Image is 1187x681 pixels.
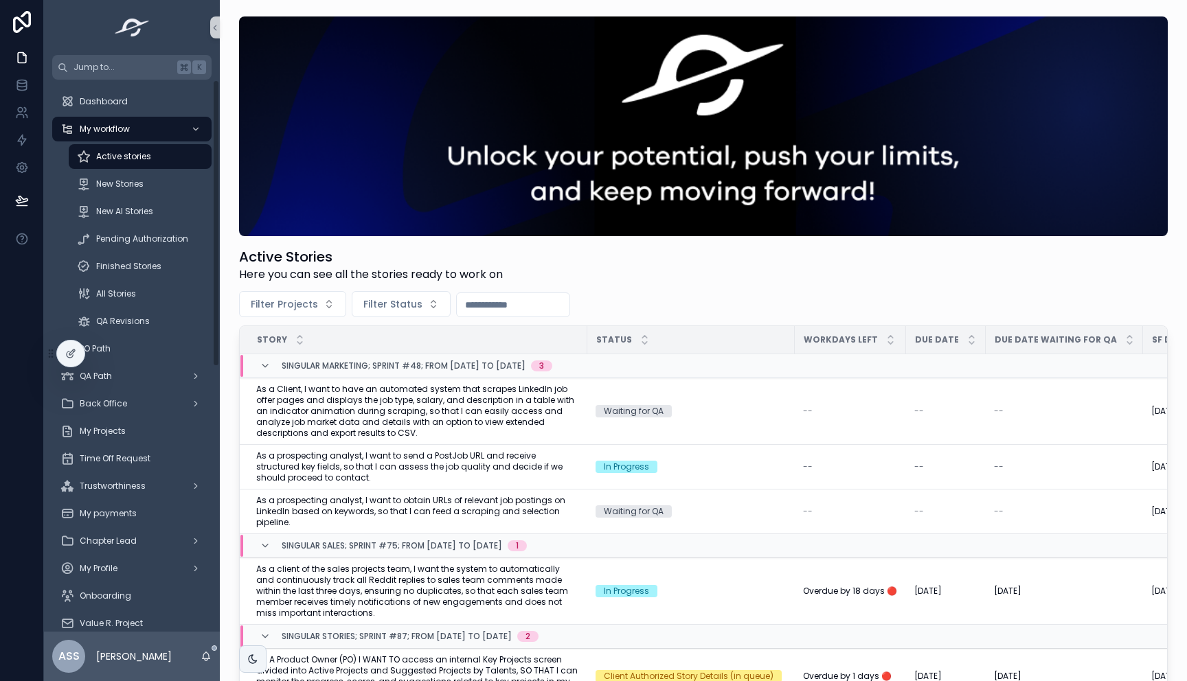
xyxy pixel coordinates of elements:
span: As a client of the sales projects team, I want the system to automatically and continuously track... [256,564,579,619]
a: QA Path [52,364,212,389]
span: -- [994,461,1004,472]
span: -- [914,506,924,517]
span: Finished Stories [96,261,161,272]
button: Jump to...K [52,55,212,80]
a: Waiting for QA [596,405,787,417]
a: In Progress [596,585,787,597]
a: [DATE] [994,586,1135,597]
span: Status [596,334,632,345]
a: Time Off Request [52,446,212,471]
span: [DATE] [1151,506,1179,517]
a: My Profile [52,556,212,581]
a: Trustworthiness [52,474,212,498]
a: -- [994,506,1135,517]
span: ASS [58,648,80,665]
a: As a Client, I want to have an automated system that scrapes LinkedIn job offer pages and display... [256,384,579,439]
span: PO Path [80,343,111,354]
span: Singular Sales; Sprint #75; From [DATE] to [DATE] [282,540,502,551]
span: Jump to... [74,62,172,73]
div: Waiting for QA [604,505,664,518]
div: scrollable content [44,80,220,632]
span: As a prospecting analyst, I want to send a PostJob URL and receive structured key fields, so that... [256,450,579,483]
span: -- [994,406,1004,417]
a: Back Office [52,391,212,416]
span: My workflow [80,124,130,135]
span: Singular Stories; Sprint #87; From [DATE] to [DATE] [282,631,512,642]
span: -- [914,461,924,472]
span: Due Date [915,334,959,345]
span: New Stories [96,178,144,189]
a: PO Path [52,336,212,361]
a: Active stories [69,144,212,169]
a: QA Revisions [69,309,212,334]
span: Due Date Waiting for QA [995,334,1117,345]
span: Chapter Lead [80,535,137,546]
span: My Profile [80,563,117,574]
span: New AI Stories [96,206,153,217]
a: -- [914,461,977,472]
a: My Projects [52,419,212,443]
div: In Progress [604,585,649,597]
p: [PERSON_NAME] [96,649,172,663]
a: In Progress [596,461,787,473]
a: Waiting for QA [596,505,787,518]
span: Value R. Project [80,618,143,629]
span: -- [803,406,813,417]
a: My payments [52,501,212,526]
span: [DATE] [994,586,1021,597]
div: 1 [516,540,519,551]
a: All Stories [69,281,212,306]
span: Singular Marketing; Sprint #48; From [DATE] to [DATE] [282,360,525,371]
a: My workflow [52,117,212,141]
h1: Active Stories [239,247,503,266]
span: -- [803,461,813,472]
span: QA Path [80,371,112,382]
span: Story [257,334,287,345]
a: Value R. Project [52,611,212,636]
button: Select Button [239,291,346,317]
div: Waiting for QA [604,405,664,417]
div: In Progress [604,461,649,473]
a: -- [914,506,977,517]
a: Dashboard [52,89,212,114]
a: New AI Stories [69,199,212,224]
span: Filter Projects [251,297,318,311]
span: Trustworthiness [80,481,146,492]
a: -- [803,461,898,472]
span: [DATE] [1151,406,1179,417]
span: -- [803,506,813,517]
span: -- [994,506,1004,517]
span: Pending Authorization [96,233,188,244]
button: Select Button [352,291,451,317]
span: Active stories [96,151,151,162]
a: [DATE] [914,586,977,597]
span: Dashboard [80,96,128,107]
a: New Stories [69,172,212,196]
span: Workdays Left [804,334,878,345]
a: -- [803,506,898,517]
a: -- [994,461,1135,472]
a: Pending Authorization [69,227,212,251]
span: My Projects [80,426,126,437]
img: App logo [111,16,154,38]
div: 3 [539,360,544,371]
span: QA Revisions [96,316,150,327]
a: As a prospecting analyst, I want to obtain URLs of relevant job postings on LinkedIn based on key... [256,495,579,528]
span: [DATE] [914,586,942,597]
a: -- [994,406,1135,417]
a: Finished Stories [69,254,212,279]
span: Overdue by 18 days 🔴 [803,586,897,597]
span: Back Office [80,398,127,409]
span: K [194,62,205,73]
span: [DATE] [1151,586,1179,597]
span: -- [914,406,924,417]
div: 2 [525,631,530,642]
span: Here you can see all the stories ready to work on [239,266,503,283]
span: All Stories [96,288,136,299]
a: Onboarding [52,584,212,608]
span: My payments [80,508,137,519]
span: [DATE] [1151,461,1179,472]
a: Overdue by 18 days 🔴 [803,586,898,597]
